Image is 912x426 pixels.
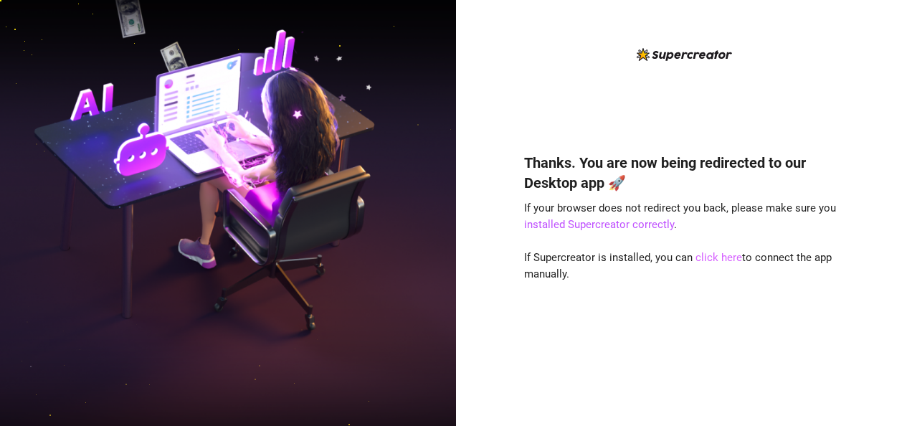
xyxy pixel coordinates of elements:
[524,218,674,231] a: installed Supercreator correctly
[524,251,832,281] span: If Supercreator is installed, you can to connect the app manually.
[637,48,732,61] img: logo-BBDzfeDw.svg
[524,202,836,232] span: If your browser does not redirect you back, please make sure you .
[695,251,742,264] a: click here
[524,153,844,193] h4: Thanks. You are now being redirected to our Desktop app 🚀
